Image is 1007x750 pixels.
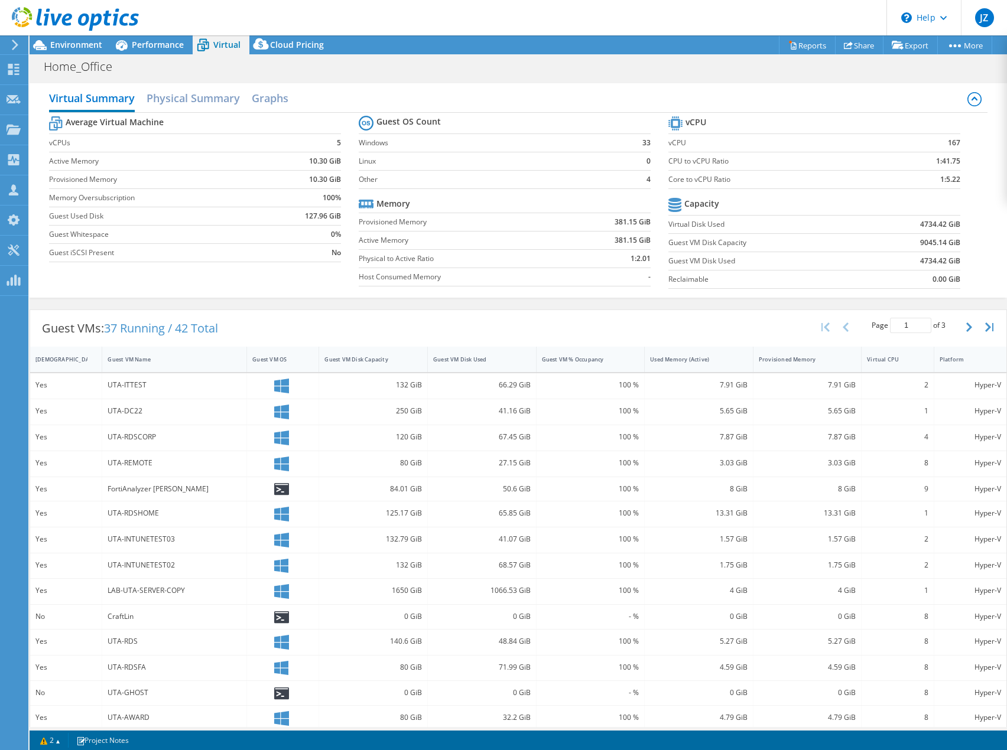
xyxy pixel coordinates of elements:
b: 0.00 GiB [933,273,960,285]
div: 4.59 GiB [759,661,856,674]
div: 80 GiB [324,456,422,469]
div: Hyper-V [940,533,1001,546]
div: 4.59 GiB [650,661,748,674]
span: Page of [872,318,946,333]
div: Yes [35,405,96,418]
div: UTA-INTUNETEST03 [108,533,241,546]
div: 32.2 GiB [433,711,531,724]
b: 167 [948,137,960,149]
label: Guest VM Disk Used [668,255,866,267]
div: Yes [35,431,96,444]
div: Guest VMs: [30,310,230,347]
div: 100 % [542,507,639,520]
div: 48.84 GiB [433,635,531,648]
label: Host Consumed Memory [359,271,566,283]
b: 4 [647,174,651,185]
div: [DEMOGRAPHIC_DATA] [35,356,82,363]
a: Share [835,36,883,54]
div: Hyper-V [940,635,1001,648]
div: 120 GiB [324,431,422,444]
b: 33 [642,137,651,149]
h2: Physical Summary [147,86,240,110]
b: vCPU [686,116,706,128]
div: 8 [867,661,928,674]
div: Guest VM Disk Used [433,356,517,363]
div: 8 [867,711,928,724]
input: jump to page [890,318,931,333]
div: 5.27 GiB [650,635,748,648]
div: 0 GiB [433,686,531,699]
div: 50.6 GiB [433,482,531,495]
div: 0 GiB [650,686,748,699]
div: UTA-REMOTE [108,456,241,469]
div: 66.29 GiB [433,379,531,392]
div: Hyper-V [940,661,1001,674]
label: Active Memory [359,234,566,246]
div: No [35,686,96,699]
b: 10.30 GiB [309,155,341,167]
div: 1.57 GiB [759,533,856,546]
div: Hyper-V [940,431,1001,444]
label: Memory Oversubscription [49,192,271,204]
div: 1 [867,584,928,597]
b: Average Virtual Machine [66,116,164,128]
h2: Graphs [252,86,288,110]
div: 2 [867,533,928,546]
b: 1:41.75 [936,155,960,167]
h1: Home_Office [38,60,131,73]
b: 1:2.01 [631,253,651,265]
span: Performance [132,39,184,50]
div: 68.57 GiB [433,559,531,572]
label: Linux [359,155,624,167]
div: UTA-INTUNETEST02 [108,559,241,572]
div: 0 GiB [324,686,422,699]
div: 2 [867,559,928,572]
b: Guest OS Count [376,116,441,128]
div: 0 GiB [324,610,422,623]
b: 1:5.22 [940,174,960,185]
div: 0 GiB [650,610,748,623]
b: Memory [376,198,410,210]
div: 140.6 GiB [324,635,422,648]
div: 4 GiB [759,584,856,597]
div: 250 GiB [324,405,422,418]
div: 5.65 GiB [759,405,856,418]
div: 5.65 GiB [650,405,748,418]
div: Platform [940,356,987,363]
span: 37 Running / 42 Total [104,320,218,336]
div: 7.91 GiB [759,379,856,392]
div: - % [542,610,639,623]
div: 132 GiB [324,559,422,572]
div: 80 GiB [324,661,422,674]
div: 132.79 GiB [324,533,422,546]
div: 125.17 GiB [324,507,422,520]
div: 4.79 GiB [650,711,748,724]
label: Guest iSCSI Present [49,247,271,259]
span: Virtual [213,39,241,50]
b: 381.15 GiB [615,216,651,228]
div: 100 % [542,635,639,648]
div: 13.31 GiB [650,507,748,520]
b: 127.96 GiB [305,210,341,222]
label: Provisioned Memory [359,216,566,228]
div: 4 [867,431,928,444]
b: 10.30 GiB [309,174,341,185]
label: vCPUs [49,137,271,149]
div: Guest VM Name [108,356,227,363]
span: Cloud Pricing [270,39,324,50]
div: UTA-DC22 [108,405,241,418]
div: Yes [35,661,96,674]
label: Provisioned Memory [49,174,271,185]
div: 9 [867,482,928,495]
b: 381.15 GiB [615,234,651,246]
div: 100 % [542,584,639,597]
div: 7.91 GiB [650,379,748,392]
div: 1.57 GiB [650,533,748,546]
div: Virtual CPU [867,356,914,363]
div: 1.75 GiB [650,559,748,572]
b: Capacity [684,198,719,210]
div: Hyper-V [940,584,1001,597]
label: Core to vCPU Ratio [668,174,883,185]
b: - [648,271,651,283]
div: 0 GiB [433,610,531,623]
